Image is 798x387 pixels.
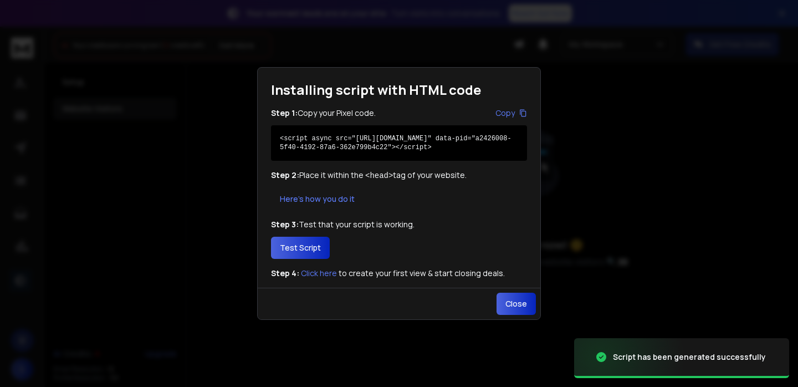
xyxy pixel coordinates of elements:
code: <head> [365,171,393,180]
button: Click here [301,268,337,279]
span: Step 4: [271,268,299,278]
button: Here's how you do it [271,188,364,210]
button: Copy [495,108,527,119]
p: Copy your Pixel code. [271,108,376,119]
h1: Installing script with HTML code [258,68,540,99]
code: <script async src="[URL][DOMAIN_NAME]" data-pid="a2426008-5f40-4192-87a6-362e799b4c22"></script> [280,135,511,151]
span: Step 3: [271,219,299,230]
button: Test Script [271,237,330,259]
span: Step 1: [271,108,298,118]
span: Step 2: [271,170,299,180]
button: Close [497,293,536,315]
p: Place it within the tag of your website. [271,170,527,181]
p: to create your first view & start closing deals. [271,268,527,279]
p: Test that your script is working. [271,219,527,230]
